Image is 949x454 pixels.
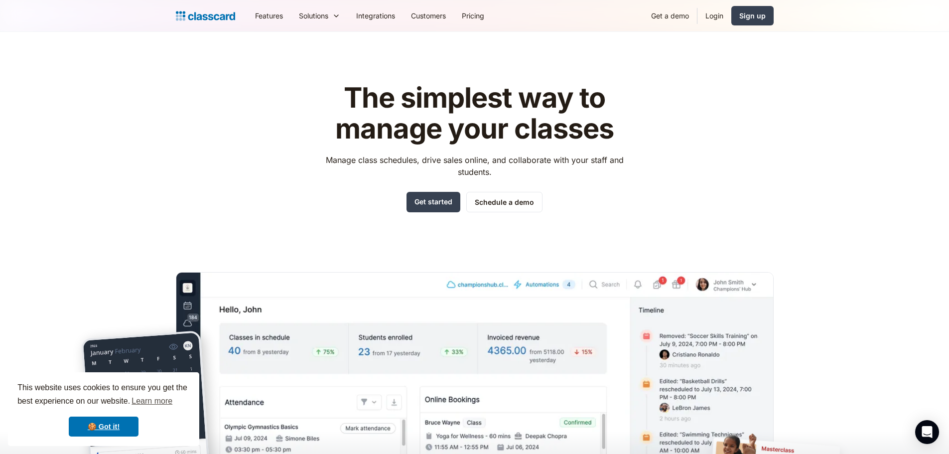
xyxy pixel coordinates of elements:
[69,417,138,437] a: dismiss cookie message
[466,192,542,212] a: Schedule a demo
[291,4,348,27] div: Solutions
[915,420,939,444] div: Open Intercom Messenger
[8,372,199,446] div: cookieconsent
[731,6,774,25] a: Sign up
[299,10,328,21] div: Solutions
[316,83,633,144] h1: The simplest way to manage your classes
[454,4,492,27] a: Pricing
[176,9,235,23] a: home
[739,10,766,21] div: Sign up
[697,4,731,27] a: Login
[130,394,174,409] a: learn more about cookies
[316,154,633,178] p: Manage class schedules, drive sales online, and collaborate with your staff and students.
[407,192,460,212] a: Get started
[348,4,403,27] a: Integrations
[17,382,190,409] span: This website uses cookies to ensure you get the best experience on our website.
[643,4,697,27] a: Get a demo
[247,4,291,27] a: Features
[403,4,454,27] a: Customers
